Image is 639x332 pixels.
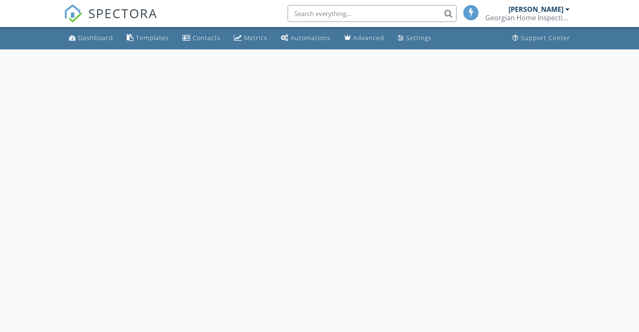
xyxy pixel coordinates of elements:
[509,30,574,46] a: Support Center
[231,30,271,46] a: Metrics
[394,30,435,46] a: Settings
[64,11,158,29] a: SPECTORA
[277,30,334,46] a: Automations (Basic)
[88,4,158,22] span: SPECTORA
[179,30,224,46] a: Contacts
[406,34,432,42] div: Settings
[288,5,457,22] input: Search everything...
[64,4,82,23] img: The Best Home Inspection Software - Spectora
[508,5,563,14] div: [PERSON_NAME]
[244,34,267,42] div: Metrics
[341,30,388,46] a: Advanced
[136,34,169,42] div: Templates
[353,34,384,42] div: Advanced
[291,34,331,42] div: Automations
[193,34,220,42] div: Contacts
[521,34,570,42] div: Support Center
[65,30,117,46] a: Dashboard
[485,14,570,22] div: Georgian Home Inspection
[78,34,113,42] div: Dashboard
[123,30,172,46] a: Templates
